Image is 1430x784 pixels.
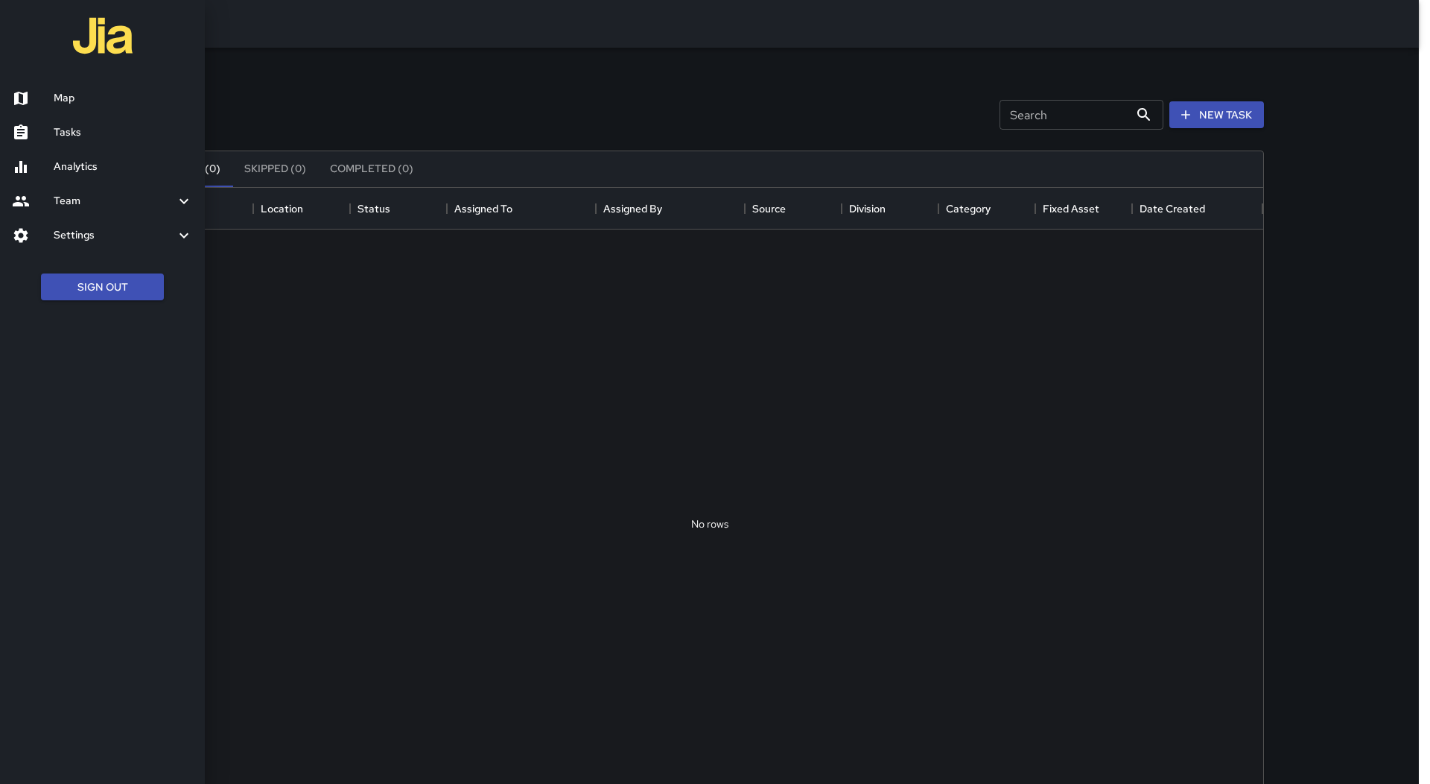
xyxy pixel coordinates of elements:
h6: Team [54,193,175,209]
h6: Settings [54,227,175,244]
h6: Analytics [54,159,193,175]
h6: Tasks [54,124,193,141]
button: Sign Out [41,274,164,301]
h6: Map [54,90,193,107]
img: jia-logo [73,6,133,66]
